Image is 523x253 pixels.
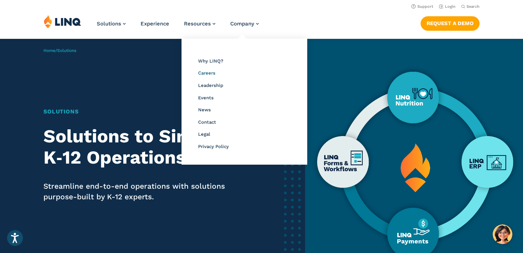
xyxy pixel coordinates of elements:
a: Careers [198,70,215,76]
a: Home [43,48,55,53]
a: Leadership [198,83,223,88]
img: LINQ | K‑12 Software [44,15,81,28]
nav: Button Navigation [421,15,480,30]
h1: Solutions [43,107,250,116]
span: / [43,48,76,53]
span: Resources [184,20,211,27]
a: Support [411,4,433,9]
p: Streamline end-to-end operations with solutions purpose-built by K-12 experts. [43,181,250,202]
span: Solutions [57,48,76,53]
a: Request a Demo [421,16,480,30]
a: Contact [198,119,216,125]
button: Open Search Bar [461,4,480,9]
a: Resources [184,20,215,27]
a: Solutions [97,20,126,27]
a: Legal [198,131,210,137]
a: Experience [141,20,169,27]
a: News [198,107,211,112]
a: Company [230,20,259,27]
a: Why LINQ? [198,58,223,64]
h2: Solutions to Simplify K‑12 Operations [43,126,250,168]
button: Hello, have a question? Let’s chat. [493,224,512,244]
a: Events [198,95,214,100]
a: Login [439,4,456,9]
nav: Primary Navigation [97,15,259,38]
a: Privacy Policy [198,144,229,149]
span: Search [466,4,480,9]
span: Company [230,20,254,27]
span: Solutions [97,20,121,27]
